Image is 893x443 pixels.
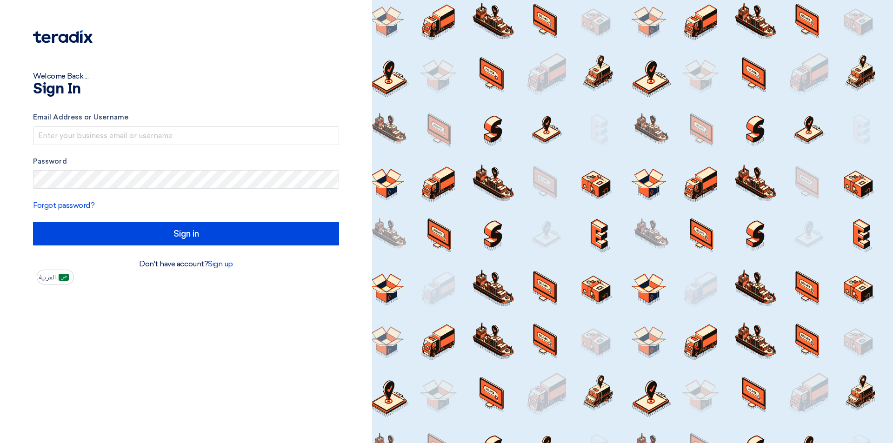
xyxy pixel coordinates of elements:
label: Password [33,156,339,167]
span: العربية [39,274,56,281]
img: Teradix logo [33,30,93,43]
img: ar-AR.png [59,274,69,281]
div: Welcome Back ... [33,71,339,82]
a: Forgot password? [33,201,94,210]
button: العربية [37,270,74,284]
input: Sign in [33,222,339,245]
div: Don't have account? [33,258,339,270]
input: Enter your business email or username [33,126,339,145]
h1: Sign In [33,82,339,97]
a: Sign up [208,259,233,268]
label: Email Address or Username [33,112,339,123]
